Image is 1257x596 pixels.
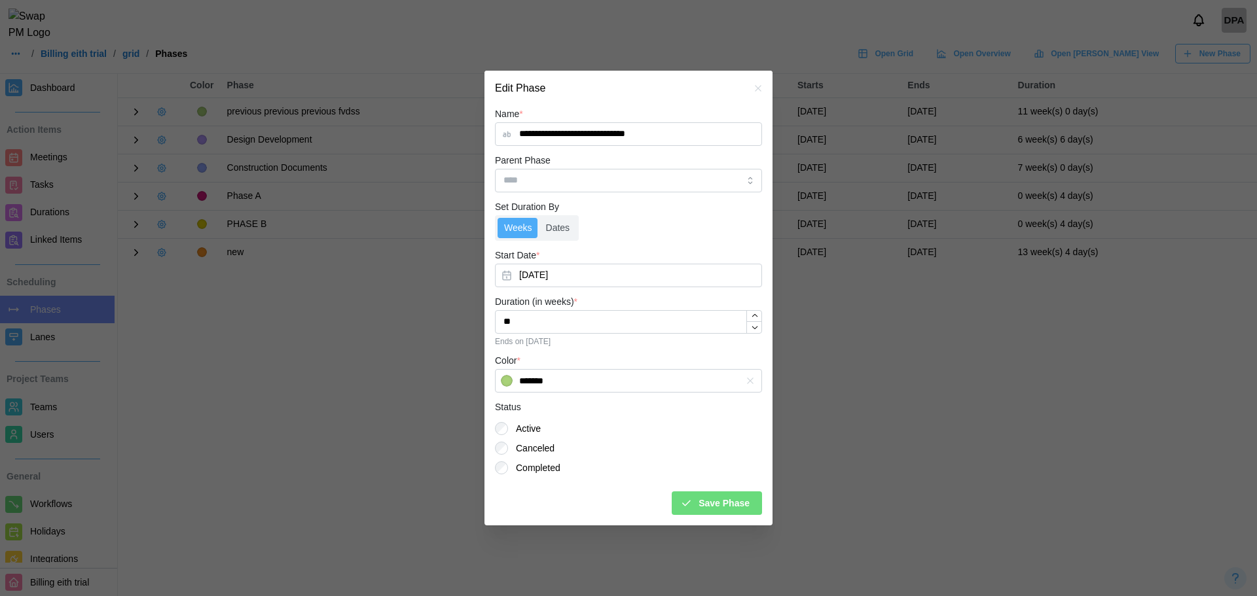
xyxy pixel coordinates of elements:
label: Start Date [495,249,539,263]
label: Duration (in weeks) [495,295,577,309]
button: Save Phase [672,491,762,515]
div: Ends on [DATE] [495,337,762,346]
label: Weeks [498,218,539,239]
label: Completed [508,461,560,474]
div: Status [495,400,521,415]
label: Set Duration By [495,200,559,215]
label: Color [495,354,520,368]
label: Name [495,107,523,122]
button: Oct 1, 2025 [495,264,762,287]
label: Active [508,422,541,435]
span: Save Phase [699,492,750,514]
label: Dates [539,218,577,239]
h2: Edit Phase [495,83,545,94]
label: Canceled [508,442,555,455]
label: Parent Phase [495,154,551,168]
